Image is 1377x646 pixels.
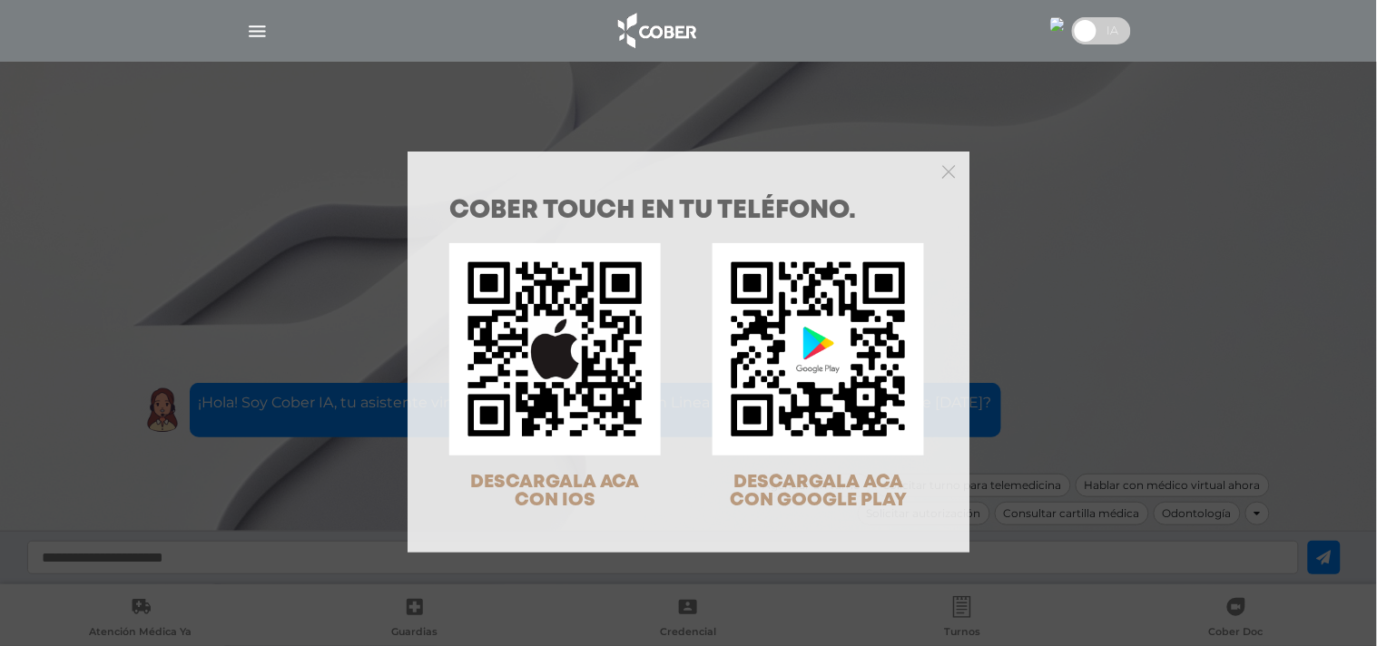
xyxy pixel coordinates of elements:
h1: COBER TOUCH en tu teléfono. [450,199,928,224]
img: qr-code [449,243,661,455]
button: Close [942,162,956,179]
span: DESCARGALA ACA CON IOS [470,474,640,509]
img: qr-code [713,243,924,455]
span: DESCARGALA ACA CON GOOGLE PLAY [730,474,907,509]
